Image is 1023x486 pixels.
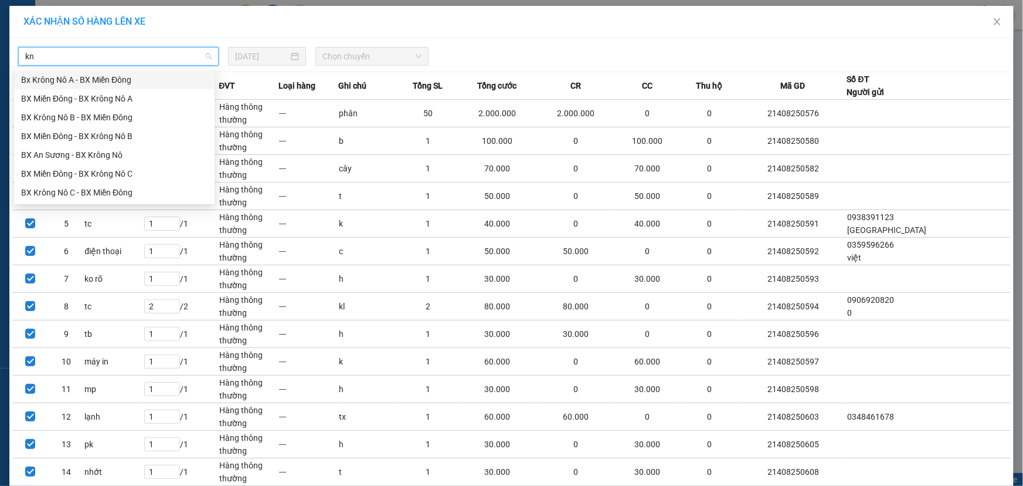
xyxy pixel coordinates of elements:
td: 50 [398,100,458,127]
span: Mã GD [781,79,806,92]
td: h [338,376,398,403]
td: --- [278,403,338,431]
td: b [338,127,398,155]
td: 80.000 [536,293,615,320]
td: / 1 [144,458,219,486]
td: tc [84,293,144,320]
td: 0 [680,127,740,155]
td: / 1 [144,376,219,403]
div: BX Krông Nô C - BX Miền Đông [21,186,208,199]
td: 21408250582 [739,155,847,183]
td: --- [278,100,338,127]
td: Hàng thông thường [219,155,278,183]
td: 21408250592 [739,238,847,265]
td: 30.000 [616,376,680,403]
td: --- [278,155,338,183]
td: 21408250597 [739,348,847,376]
td: 2 [398,293,458,320]
td: 30.000 [458,320,536,348]
td: / 1 [144,320,219,348]
td: 60.000 [458,403,536,431]
td: 21408250603 [739,403,847,431]
td: --- [278,320,338,348]
td: --- [278,458,338,486]
td: 21408250594 [739,293,847,320]
td: 21408250576 [739,100,847,127]
span: 0938391123 [848,212,895,222]
td: 21408250608 [739,458,847,486]
td: 1 [398,210,458,238]
div: BX Miền Đông - BX Krông Nô C [14,164,215,183]
div: Bx Krông Nô A - BX Miền Đông [14,70,215,89]
td: điện thoại [84,238,144,265]
div: BX Miền Đông - BX Krông Nô B [21,130,208,143]
td: 21408250598 [739,376,847,403]
td: 5 [48,210,84,238]
span: Chọn chuyến [322,48,422,65]
td: --- [278,348,338,376]
td: --- [278,210,338,238]
td: 0 [536,155,615,183]
td: 2.000.000 [536,100,615,127]
td: Hàng thông thường [219,127,278,155]
td: tx [338,403,398,431]
div: BX Miền Đông - BX Krông Nô A [21,92,208,105]
span: close [993,17,1002,26]
td: 60.000 [458,348,536,376]
td: 21408250596 [739,320,847,348]
td: tb [84,320,144,348]
td: 0 [536,127,615,155]
td: 0 [536,348,615,376]
td: 0 [680,293,740,320]
td: Hàng thông thường [219,183,278,210]
td: 1 [398,348,458,376]
div: BX Miền Đông - BX Krông Nô C [21,167,208,180]
td: --- [278,265,338,293]
td: / 1 [144,431,219,458]
td: 30.000 [458,458,536,486]
td: mp [84,376,144,403]
td: 1 [398,127,458,155]
td: 30.000 [458,265,536,293]
td: cây [338,155,398,183]
td: / 1 [144,348,219,376]
td: 0 [536,431,615,458]
td: 100.000 [616,127,680,155]
span: Loại hàng [278,79,315,92]
td: 50.000 [616,183,680,210]
td: 0 [680,238,740,265]
td: lạnh [84,403,144,431]
div: BX Krông Nô B - BX Miền Đông [21,111,208,124]
td: / 2 [144,293,219,320]
td: 1 [398,458,458,486]
td: Hàng thông thường [219,348,278,376]
td: 0 [616,100,680,127]
div: BX Miền Đông - BX Krông Nô A [14,89,215,108]
td: 1 [398,155,458,183]
td: 6 [48,238,84,265]
td: 21408250593 [739,265,847,293]
td: 60.000 [536,403,615,431]
td: 30.000 [616,431,680,458]
td: h [338,431,398,458]
td: t [338,183,398,210]
td: k [338,348,398,376]
td: --- [278,183,338,210]
td: Hàng thông thường [219,320,278,348]
td: 100.000 [458,127,536,155]
td: 1 [398,183,458,210]
td: 9 [48,320,84,348]
td: 0 [680,403,740,431]
div: BX An Sương - BX Krông Nô [14,146,215,164]
td: 2.000.000 [458,100,536,127]
td: 30.000 [616,458,680,486]
td: 14 [48,458,84,486]
span: XÁC NHẬN SỐ HÀNG LÊN XE [23,16,145,27]
span: Tổng SL [413,79,443,92]
td: tc [84,210,144,238]
td: Hàng thông thường [219,238,278,265]
td: 30.000 [458,376,536,403]
td: Hàng thông thường [219,458,278,486]
td: --- [278,127,338,155]
td: 0 [536,183,615,210]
